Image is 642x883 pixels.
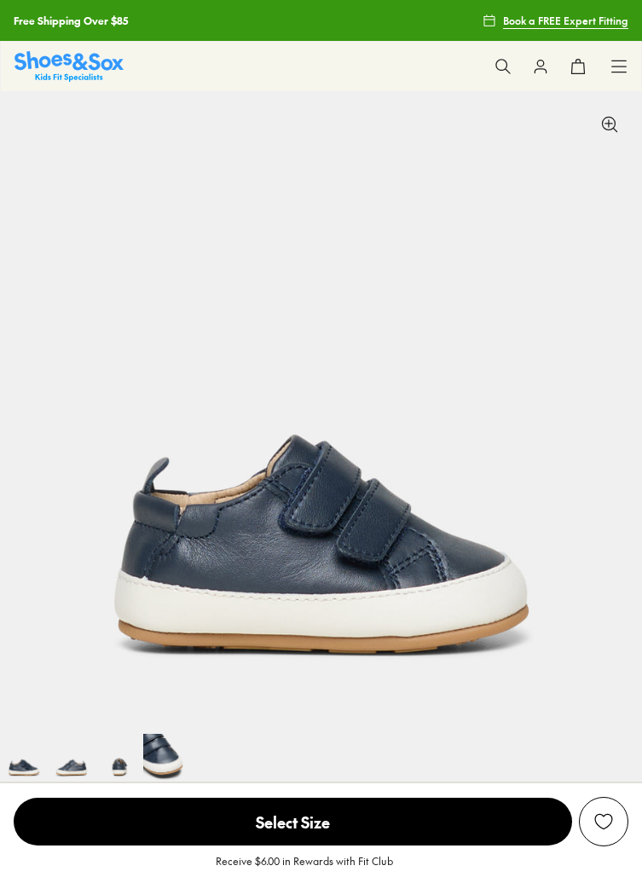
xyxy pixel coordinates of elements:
a: Shoes & Sox [14,51,124,81]
img: SNS_Logo_Responsive.svg [14,51,124,81]
img: 7-101333_1 [143,734,191,782]
a: Book a FREE Expert Fitting [483,5,628,36]
button: Select Size [14,797,572,846]
img: 6-101332_1 [95,734,143,782]
button: Add to Wishlist [579,797,628,846]
span: Select Size [14,798,572,845]
img: 5-101331_1 [48,734,95,782]
span: Book a FREE Expert Fitting [503,13,628,28]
